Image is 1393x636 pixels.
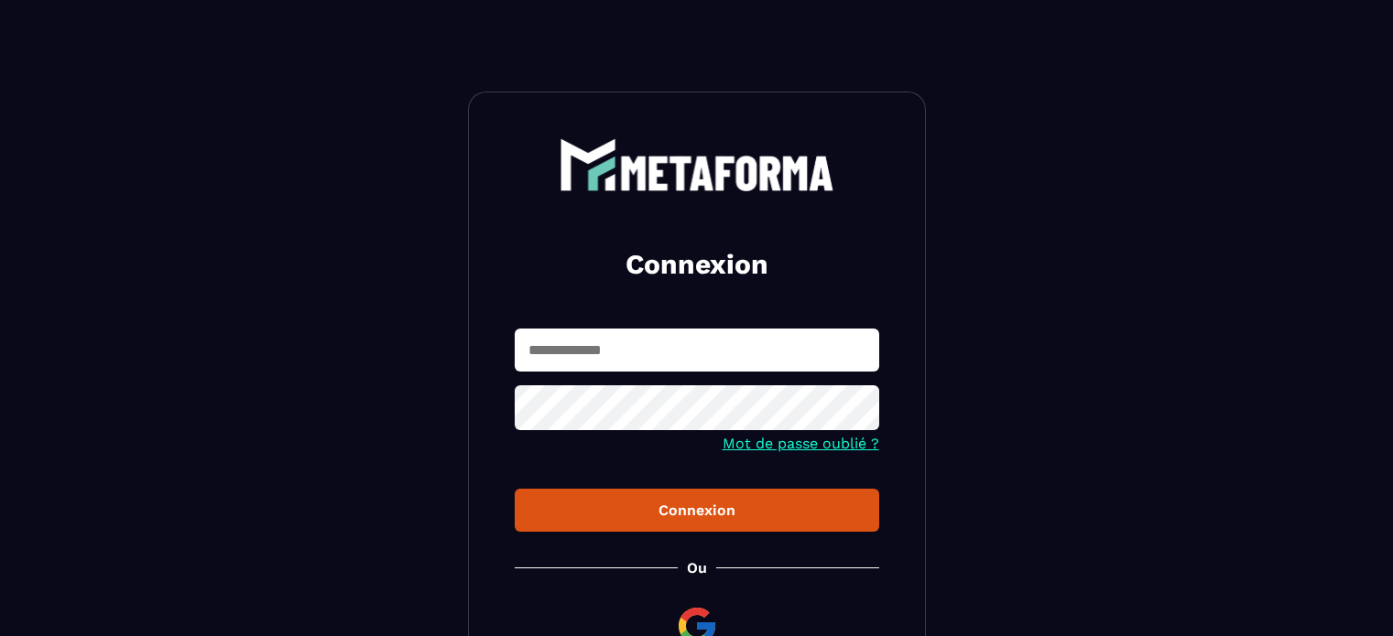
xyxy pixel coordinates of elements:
a: logo [515,138,879,191]
p: Ou [687,559,707,577]
img: logo [560,138,834,191]
div: Connexion [529,501,865,519]
h2: Connexion [537,246,857,283]
button: Connexion [515,489,879,532]
a: Mot de passe oublié ? [723,435,879,452]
